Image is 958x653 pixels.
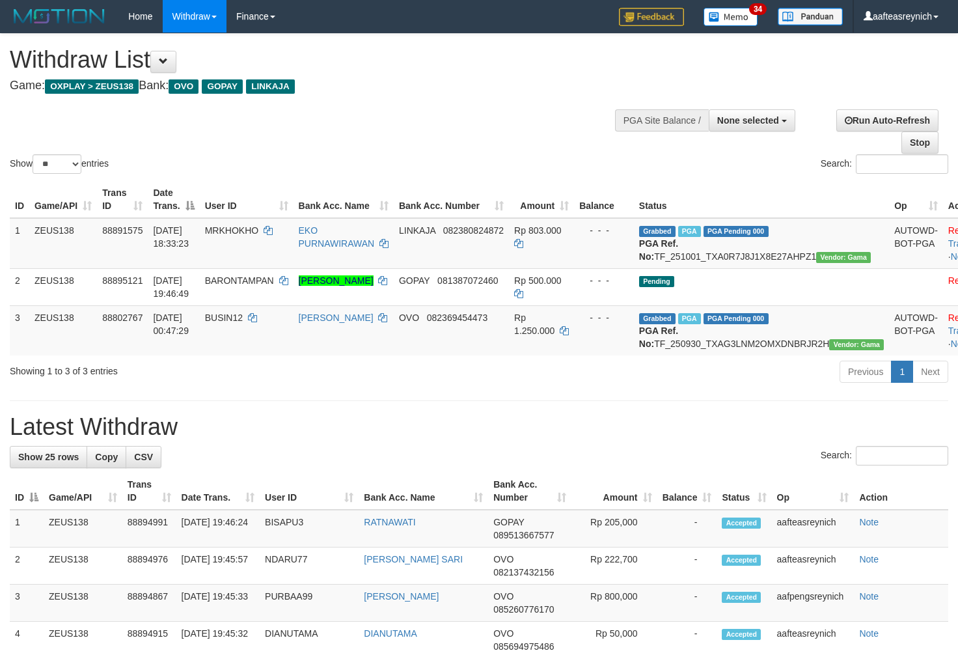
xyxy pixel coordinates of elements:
[44,548,122,585] td: ZEUS138
[102,225,143,236] span: 88891575
[10,548,44,585] td: 2
[102,313,143,323] span: 88802767
[657,473,717,510] th: Balance: activate to sort column ascending
[427,313,487,323] span: Copy 082369454473 to clipboard
[29,218,97,269] td: ZEUS138
[634,305,889,355] td: TF_250930_TXAG3LNM2OMXDNBRJR2H
[10,268,29,305] td: 2
[772,548,855,585] td: aafteasreynich
[514,313,554,336] span: Rp 1.250.000
[299,313,374,323] a: [PERSON_NAME]
[260,473,359,510] th: User ID: activate to sort column ascending
[176,473,260,510] th: Date Trans.: activate to sort column ascending
[294,181,394,218] th: Bank Acc. Name: activate to sort column ascending
[153,275,189,299] span: [DATE] 19:46:49
[493,628,513,639] span: OVO
[717,115,779,126] span: None selected
[571,585,657,622] td: Rp 800,000
[493,591,513,602] span: OVO
[657,585,717,622] td: -
[202,79,243,94] span: GOPAY
[488,473,571,510] th: Bank Acc. Number: activate to sort column ascending
[829,339,884,350] span: Vendor URL: https://trx31.1velocity.biz
[704,8,758,26] img: Button%20Memo.svg
[10,414,948,440] h1: Latest Withdraw
[854,473,948,510] th: Action
[856,446,948,465] input: Search:
[148,181,199,218] th: Date Trans.: activate to sort column descending
[399,313,419,323] span: OVO
[97,181,148,218] th: Trans ID: activate to sort column ascending
[205,275,274,286] span: BARONTAMPAN
[443,225,504,236] span: Copy 082380824872 to clipboard
[205,225,258,236] span: MRKHOKHO
[717,473,771,510] th: Status: activate to sort column ascending
[840,361,892,383] a: Previous
[912,361,948,383] a: Next
[493,517,524,527] span: GOPAY
[10,305,29,355] td: 3
[678,313,701,324] span: Marked by aafsreyleap
[493,554,513,564] span: OVO
[299,225,375,249] a: EKO PURNAWIRAWAN
[359,473,488,510] th: Bank Acc. Name: activate to sort column ascending
[45,79,139,94] span: OXPLAY > ZEUS138
[619,8,684,26] img: Feedback.jpg
[364,591,439,602] a: [PERSON_NAME]
[33,154,81,174] select: Showentries
[10,79,625,92] h4: Game: Bank:
[493,604,554,615] span: Copy 085260776170 to clipboard
[571,548,657,585] td: Rp 222,700
[176,510,260,548] td: [DATE] 19:46:24
[889,305,943,355] td: AUTOWD-BOT-PGA
[579,224,629,237] div: - - -
[10,154,109,174] label: Show entries
[856,154,948,174] input: Search:
[122,548,176,585] td: 88894976
[639,313,676,324] span: Grabbed
[722,592,761,603] span: Accepted
[891,361,913,383] a: 1
[493,641,554,652] span: Copy 085694975486 to clipboard
[821,154,948,174] label: Search:
[772,510,855,548] td: aafteasreynich
[859,554,879,564] a: Note
[260,585,359,622] td: PURBAA99
[493,567,554,577] span: Copy 082137432156 to clipboard
[29,268,97,305] td: ZEUS138
[10,473,44,510] th: ID: activate to sort column descending
[821,446,948,465] label: Search:
[44,510,122,548] td: ZEUS138
[10,218,29,269] td: 1
[859,591,879,602] a: Note
[678,226,701,237] span: Marked by aafpengsreynich
[29,181,97,218] th: Game/API: activate to sort column ascending
[10,7,109,26] img: MOTION_logo.png
[639,238,678,262] b: PGA Ref. No:
[836,109,938,132] a: Run Auto-Refresh
[126,446,161,468] a: CSV
[816,252,871,263] span: Vendor URL: https://trx31.1velocity.biz
[514,225,561,236] span: Rp 803.000
[704,226,769,237] span: PGA Pending
[859,517,879,527] a: Note
[95,452,118,462] span: Copy
[44,585,122,622] td: ZEUS138
[889,181,943,218] th: Op: activate to sort column ascending
[364,628,417,639] a: DIANUTAMA
[153,313,189,336] span: [DATE] 00:47:29
[102,275,143,286] span: 88895121
[176,585,260,622] td: [DATE] 19:45:33
[176,548,260,585] td: [DATE] 19:45:57
[10,446,87,468] a: Show 25 rows
[394,181,509,218] th: Bank Acc. Number: activate to sort column ascending
[901,132,938,154] a: Stop
[704,313,769,324] span: PGA Pending
[722,518,761,529] span: Accepted
[87,446,126,468] a: Copy
[437,275,498,286] span: Copy 081387072460 to clipboard
[122,585,176,622] td: 88894867
[639,226,676,237] span: Grabbed
[722,555,761,566] span: Accepted
[10,47,625,73] h1: Withdraw List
